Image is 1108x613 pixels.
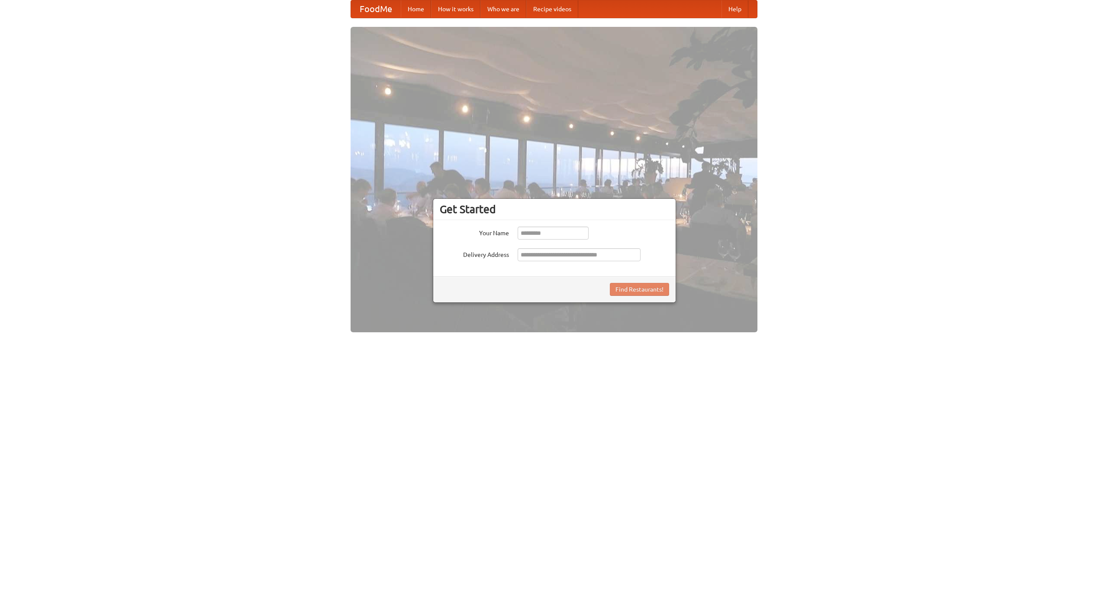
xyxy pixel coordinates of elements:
button: Find Restaurants! [610,283,669,296]
h3: Get Started [440,203,669,216]
a: Home [401,0,431,18]
a: Help [721,0,748,18]
a: How it works [431,0,480,18]
a: Who we are [480,0,526,18]
a: FoodMe [351,0,401,18]
a: Recipe videos [526,0,578,18]
label: Your Name [440,227,509,237]
label: Delivery Address [440,248,509,259]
